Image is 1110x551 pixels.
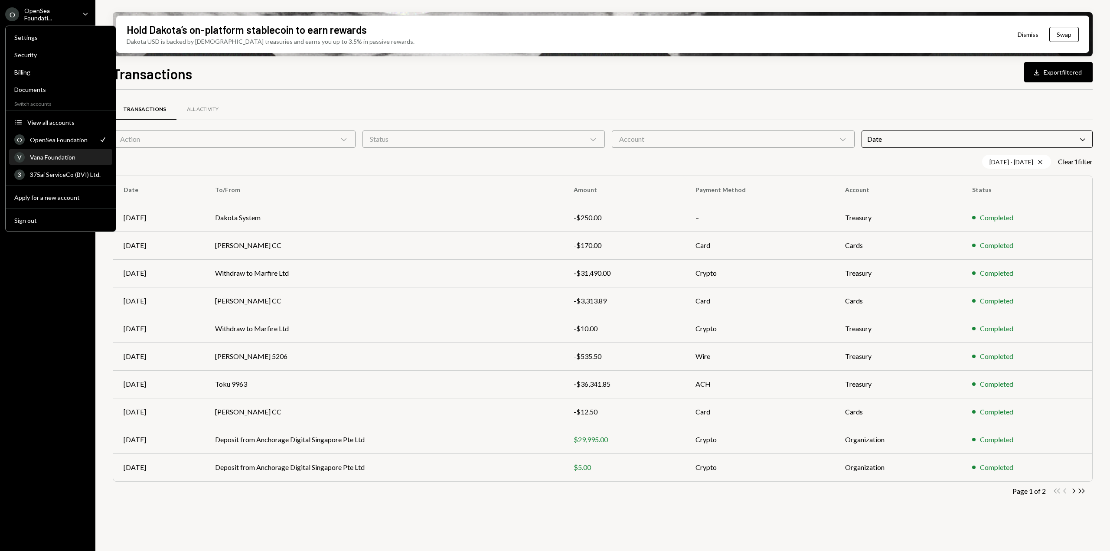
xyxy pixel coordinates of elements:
[835,453,962,481] td: Organization
[9,47,112,62] a: Security
[205,426,564,453] td: Deposit from Anchorage Digital Singapore Pte Ltd
[205,287,564,315] td: [PERSON_NAME] CC
[835,204,962,231] td: Treasury
[835,426,962,453] td: Organization
[980,296,1013,306] div: Completed
[685,287,835,315] td: Card
[962,176,1092,204] th: Status
[27,119,107,126] div: View all accounts
[124,351,194,362] div: [DATE]
[685,342,835,370] td: Wire
[124,240,194,251] div: [DATE]
[9,149,112,165] a: VVana Foundation
[14,68,107,76] div: Billing
[574,434,674,445] div: $29,995.00
[9,64,112,80] a: Billing
[835,398,962,426] td: Cards
[685,231,835,259] td: Card
[205,342,564,370] td: [PERSON_NAME] 5206
[24,7,75,22] div: OpenSea Foundati...
[205,398,564,426] td: [PERSON_NAME] CC
[113,176,205,204] th: Date
[685,370,835,398] td: ACH
[205,453,564,481] td: Deposit from Anchorage Digital Singapore Pte Ltd
[835,259,962,287] td: Treasury
[176,98,229,121] a: All Activity
[205,204,564,231] td: Dakota System
[205,315,564,342] td: Withdraw to Marfire Ltd
[685,398,835,426] td: Card
[123,106,166,113] div: Transactions
[6,99,116,107] div: Switch accounts
[1058,157,1093,166] button: Clear1filter
[124,379,194,389] div: [DATE]
[980,212,1013,223] div: Completed
[124,462,194,473] div: [DATE]
[113,98,176,121] a: Transactions
[124,268,194,278] div: [DATE]
[574,268,674,278] div: -$31,490.00
[980,240,1013,251] div: Completed
[14,86,107,93] div: Documents
[835,315,962,342] td: Treasury
[5,7,19,21] div: O
[124,434,194,445] div: [DATE]
[835,176,962,204] th: Account
[980,268,1013,278] div: Completed
[685,453,835,481] td: Crypto
[980,323,1013,334] div: Completed
[574,212,674,223] div: -$250.00
[835,342,962,370] td: Treasury
[980,351,1013,362] div: Completed
[124,296,194,306] div: [DATE]
[14,34,107,41] div: Settings
[862,130,1093,148] div: Date
[835,370,962,398] td: Treasury
[980,379,1013,389] div: Completed
[113,130,356,148] div: Action
[124,407,194,417] div: [DATE]
[1049,27,1079,42] button: Swap
[574,379,674,389] div: -$36,341.85
[574,462,674,473] div: $5.00
[30,153,107,161] div: Vana Foundation
[574,351,674,362] div: -$535.50
[205,176,564,204] th: To/From
[574,240,674,251] div: -$170.00
[980,434,1013,445] div: Completed
[14,194,107,201] div: Apply for a new account
[835,287,962,315] td: Cards
[1007,24,1049,45] button: Dismiss
[9,190,112,205] button: Apply for a new account
[124,212,194,223] div: [DATE]
[362,130,605,148] div: Status
[563,176,685,204] th: Amount
[127,37,415,46] div: Dakota USD is backed by [DEMOGRAPHIC_DATA] treasuries and earns you up to 3.5% in passive rewards.
[30,136,93,143] div: OpenSea Foundation
[205,259,564,287] td: Withdraw to Marfire Ltd
[205,370,564,398] td: Toku 9963
[187,106,219,113] div: All Activity
[9,29,112,45] a: Settings
[127,23,367,37] div: Hold Dakota’s on-platform stablecoin to earn rewards
[685,259,835,287] td: Crypto
[574,323,674,334] div: -$10.00
[30,171,107,178] div: 375ai ServiceCo (BVI) Ltd.
[14,152,25,163] div: V
[9,82,112,97] a: Documents
[982,155,1051,169] div: [DATE] - [DATE]
[1024,62,1093,82] button: Exportfiltered
[574,407,674,417] div: -$12.50
[113,65,192,82] h1: Transactions
[980,462,1013,473] div: Completed
[980,407,1013,417] div: Completed
[9,213,112,228] button: Sign out
[205,231,564,259] td: [PERSON_NAME] CC
[612,130,855,148] div: Account
[9,115,112,130] button: View all accounts
[685,204,835,231] td: –
[14,217,107,224] div: Sign out
[9,166,112,182] a: 3375ai ServiceCo (BVI) Ltd.
[14,51,107,59] div: Security
[685,426,835,453] td: Crypto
